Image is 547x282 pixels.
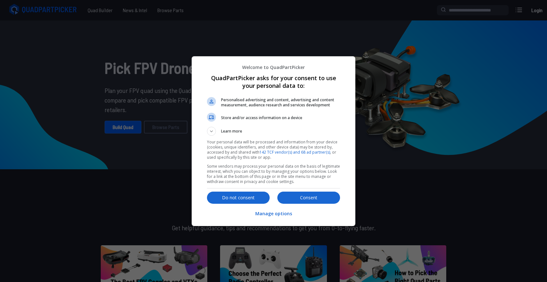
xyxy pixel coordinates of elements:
button: Learn more [207,127,340,136]
p: Your personal data will be processed and information from your device (cookies, unique identifier... [207,140,340,160]
p: Manage options [255,210,292,217]
button: Manage options [255,207,292,221]
a: 142 TCF vendor(s) and 68 ad partner(s) [259,149,330,155]
button: Do not consent [207,192,270,204]
p: Do not consent [207,194,270,201]
span: Learn more [221,128,242,136]
h1: QuadPartPicker asks for your consent to use your personal data to: [207,74,340,89]
button: Consent [277,192,340,204]
span: Personalised advertising and content, advertising and content measurement, audience research and ... [221,97,340,108]
p: Some vendors may process your personal data on the basis of legitimate interest, which you can ob... [207,164,340,184]
div: QuadPartPicker asks for your consent to use your personal data to: [192,56,355,226]
p: Consent [277,194,340,201]
span: Store and/or access information on a device [221,115,340,120]
p: Welcome to QuadPartPicker [207,64,340,70]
